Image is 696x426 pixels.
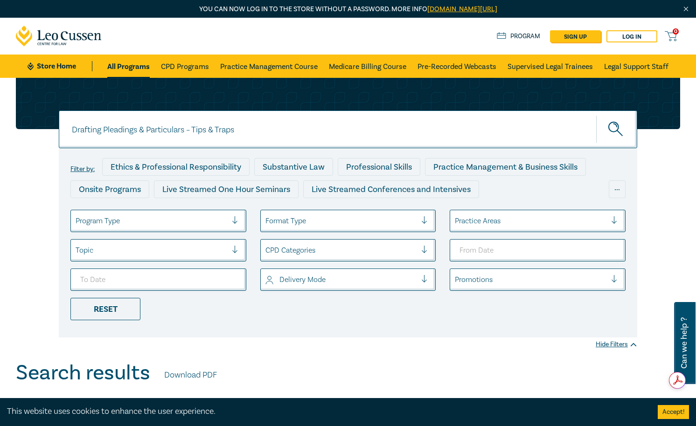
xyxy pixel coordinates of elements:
[604,55,668,78] a: Legal Support Staff
[59,110,637,148] input: Search for a program title, program description or presenter name
[550,30,601,42] a: sign up
[455,216,457,226] input: select
[70,268,246,291] input: To Date
[418,55,496,78] a: Pre-Recorded Webcasts
[338,158,420,176] div: Professional Skills
[28,61,92,71] a: Store Home
[265,245,267,255] input: select
[70,298,140,320] div: Reset
[609,180,626,198] div: ...
[606,30,657,42] a: Log in
[596,340,637,349] div: Hide Filters
[70,180,149,198] div: Onsite Programs
[220,55,318,78] a: Practice Management Course
[164,369,217,381] a: Download PDF
[450,239,626,261] input: From Date
[455,275,457,285] input: select
[497,31,540,41] a: Program
[70,203,218,220] div: Live Streamed Practical Workshops
[102,158,250,176] div: Ethics & Professional Responsibility
[16,361,150,385] h1: Search results
[76,245,77,255] input: select
[680,308,689,378] span: Can we help ?
[265,216,267,226] input: select
[335,203,437,220] div: 10 CPD Point Packages
[425,158,586,176] div: Practice Management & Business Skills
[265,275,267,285] input: select
[70,165,95,173] label: Filter by:
[161,55,209,78] a: CPD Programs
[427,5,497,14] a: [DOMAIN_NAME][URL]
[107,55,150,78] a: All Programs
[682,5,690,13] img: Close
[658,405,689,419] button: Accept cookies
[508,55,593,78] a: Supervised Legal Trainees
[223,203,330,220] div: Pre-Recorded Webcasts
[673,28,679,34] span: 0
[76,216,77,226] input: select
[7,405,644,418] div: This website uses cookies to enhance the user experience.
[442,203,528,220] div: National Programs
[303,180,479,198] div: Live Streamed Conferences and Intensives
[329,55,406,78] a: Medicare Billing Course
[16,4,680,14] p: You can now log in to the store without a password. More info
[154,180,299,198] div: Live Streamed One Hour Seminars
[254,158,333,176] div: Substantive Law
